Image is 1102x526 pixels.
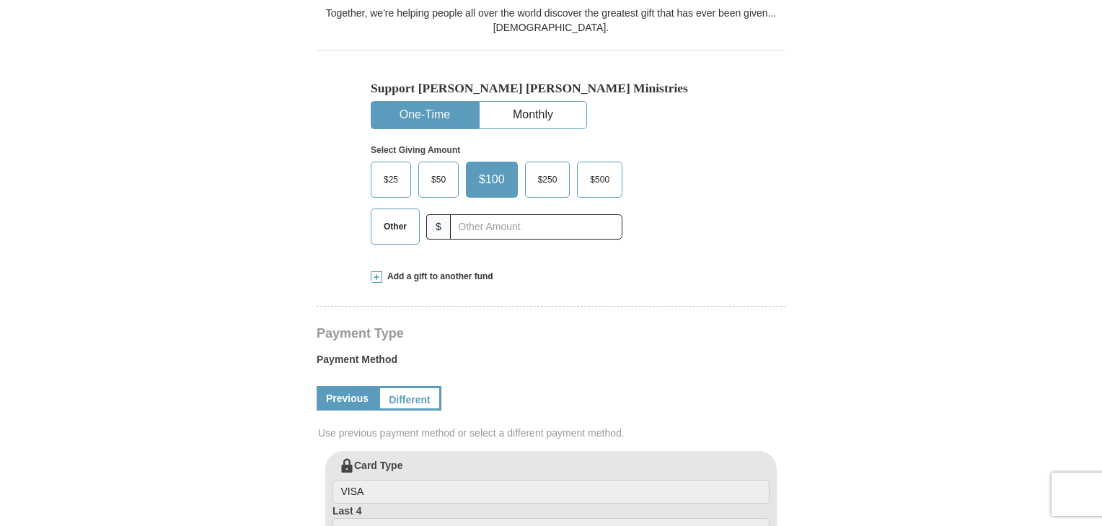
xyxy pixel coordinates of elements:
[382,271,493,283] span: Add a gift to another fund
[376,216,414,237] span: Other
[317,386,378,411] a: Previous
[424,169,453,190] span: $50
[332,458,770,504] label: Card Type
[318,426,787,440] span: Use previous payment method or select a different payment method.
[480,102,586,128] button: Monthly
[378,386,441,411] a: Different
[371,81,731,96] h5: Support [PERSON_NAME] [PERSON_NAME] Ministries
[371,145,460,155] strong: Select Giving Amount
[317,352,785,374] label: Payment Method
[332,480,770,504] input: Card Type
[531,169,565,190] span: $250
[583,169,617,190] span: $500
[317,328,785,339] h4: Payment Type
[472,169,512,190] span: $100
[376,169,405,190] span: $25
[426,214,451,240] span: $
[371,102,478,128] button: One-Time
[450,214,622,240] input: Other Amount
[317,6,785,35] div: Together, we're helping people all over the world discover the greatest gift that has ever been g...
